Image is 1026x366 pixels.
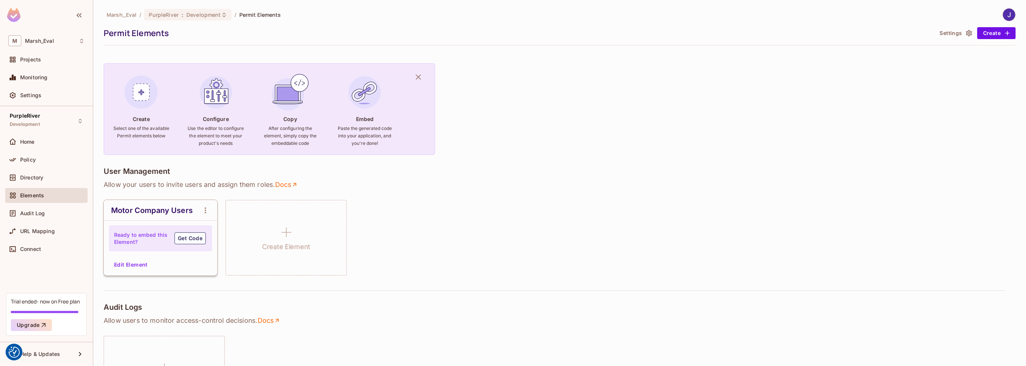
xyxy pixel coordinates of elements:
h4: Ready to embed this Element? [114,231,168,245]
span: Directory [20,175,43,181]
img: Revisit consent button [9,347,20,358]
a: Docs [275,180,298,189]
img: Copy Element [270,72,310,112]
button: Upgrade [11,319,52,331]
p: Allow users to monitor access-control decisions . [104,316,1016,325]
h4: Create [133,115,150,122]
h4: Copy [283,115,297,122]
span: Development [186,11,221,18]
span: M [8,35,21,46]
span: PurpleRiver [10,113,40,119]
span: Connect [20,246,41,252]
span: Audit Log [20,210,45,216]
span: : [181,12,184,18]
button: Edit Element [111,259,151,271]
h6: Select one of the available Permit elements below [113,125,170,140]
h4: Configure [203,115,229,122]
button: Get Code [174,232,206,244]
img: Embed Element [344,72,385,112]
span: Settings [20,92,41,98]
li: / [139,11,141,18]
img: Create Element [121,72,161,112]
span: Development [10,121,40,127]
span: Projects [20,57,41,63]
h6: Paste the generated code into your application, and you're done! [336,125,393,147]
span: Elements [20,192,44,198]
button: Settings [937,27,974,39]
span: URL Mapping [20,228,55,234]
h6: Use the editor to configure the element to meet your product's needs [188,125,244,147]
h1: Create Element [262,241,310,252]
img: SReyMgAAAABJRU5ErkJggg== [7,8,21,22]
span: Home [20,139,35,145]
h6: After configuring the element, simply copy the embeddable code [262,125,318,147]
button: Create [977,27,1016,39]
span: Help & Updates [20,351,60,357]
button: Consent Preferences [9,347,20,358]
h4: User Management [104,167,170,176]
button: open Menu [198,203,213,218]
span: the active workspace [107,11,136,18]
img: John Kelly [1003,9,1015,21]
span: Policy [20,157,36,163]
div: Motor Company Users [111,206,193,215]
span: Workspace: Marsh_Eval [25,38,54,44]
span: Monitoring [20,74,48,80]
div: Trial ended- now on Free plan [11,298,80,305]
a: Docs [257,316,281,325]
li: / [235,11,236,18]
span: PurpleRiver [149,11,178,18]
h4: Audit Logs [104,303,142,312]
span: Permit Elements [239,11,281,18]
p: Allow your users to invite users and assign them roles . [104,180,1016,189]
div: Permit Elements [104,28,933,39]
img: Configure Element [196,72,236,112]
h4: Embed [356,115,374,122]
